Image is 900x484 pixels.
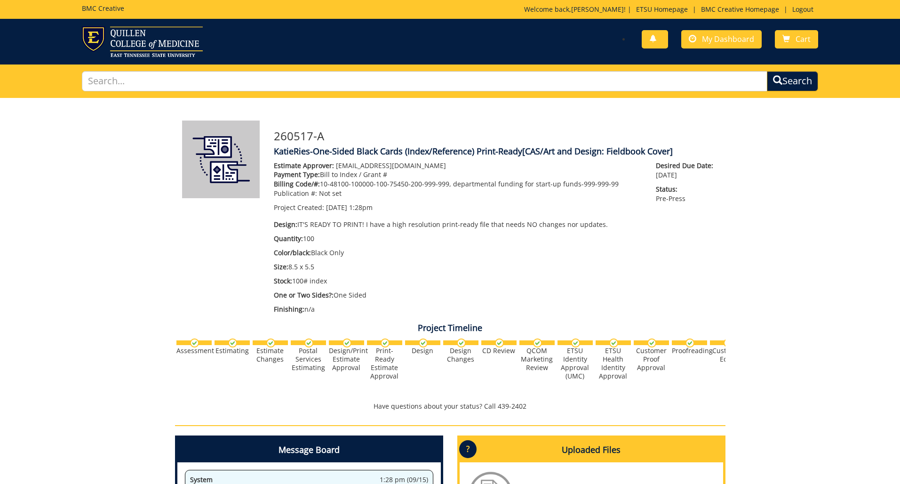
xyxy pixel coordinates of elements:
div: Design/Print Estimate Approval [329,347,364,372]
span: System [190,475,213,484]
img: checkmark [457,339,466,347]
h4: Uploaded Files [460,438,723,462]
img: checkmark [228,339,237,347]
div: QCOM Marketing Review [519,347,555,372]
span: Quantity: [274,234,303,243]
div: Estimating [215,347,250,355]
div: Customer Edits [710,347,745,363]
h3: 260517-A [274,130,718,142]
span: Finishing: [274,305,304,314]
p: One Sided [274,290,642,300]
p: 100# index [274,276,642,286]
span: Status: [656,185,718,194]
img: ETSU logo [82,26,203,57]
input: Search... [82,71,767,91]
p: Have questions about your status? Call 439-2402 [175,402,725,411]
p: [DATE] [656,161,718,180]
img: checkmark [724,339,733,347]
img: checkmark [495,339,504,347]
img: checkmark [647,339,656,347]
img: checkmark [571,339,580,347]
img: checkmark [685,339,694,347]
span: Project Created: [274,203,324,212]
img: checkmark [609,339,618,347]
p: Black Only [274,248,642,258]
div: Design Changes [443,347,478,363]
span: Color/black: [274,248,311,257]
a: Cart [775,30,818,48]
img: checkmark [190,339,199,347]
span: Cart [796,34,811,44]
p: [EMAIL_ADDRESS][DOMAIN_NAME] [274,161,642,170]
img: checkmark [266,339,275,347]
p: 8.5 x 5.5 [274,262,642,272]
span: [DATE] 1:28pm [326,203,373,212]
img: Product featured image [182,121,260,198]
div: Print-Ready Estimate Approval [367,347,402,380]
span: Size: [274,262,288,271]
img: checkmark [533,339,542,347]
p: Welcome back, ! | | | [524,5,818,14]
h4: Project Timeline [175,323,725,333]
h4: Message Board [177,438,441,462]
img: checkmark [304,339,313,347]
div: Customer Proof Approval [634,347,669,372]
img: checkmark [342,339,351,347]
span: My Dashboard [702,34,754,44]
img: checkmark [381,339,390,347]
p: Bill to Index / Grant # [274,170,642,179]
h5: BMC Creative [82,5,124,12]
span: Desired Due Date: [656,161,718,170]
p: IT'S READY TO PRINT! I have a high resolution print-ready file that needs NO changes nor updates. [274,220,642,229]
a: My Dashboard [681,30,762,48]
p: 100 [274,234,642,243]
div: Postal Services Estimating [291,347,326,372]
span: Payment Type: [274,170,320,179]
p: 10-48100-100000-100-75450-200-999-999, departmental funding for start-up funds-999-999-99 [274,179,642,189]
span: [CAS/Art and Design: Fieldbook Cover] [522,145,673,157]
div: Design [405,347,440,355]
p: n/a [274,305,642,314]
p: Pre-Press [656,185,718,203]
div: ETSU Health Identity Approval [596,347,631,380]
a: ETSU Homepage [631,5,693,14]
a: [PERSON_NAME] [571,5,624,14]
div: ETSU Identity Approval (UMC) [558,347,593,380]
span: Design: [274,220,297,229]
button: Search [767,71,818,91]
span: Not set [319,189,342,198]
a: Logout [788,5,818,14]
p: ? [459,440,477,458]
div: Assessment [176,347,212,355]
span: Estimate Approver: [274,161,334,170]
span: Stock: [274,276,292,285]
span: Billing Code/#: [274,179,320,188]
span: Publication #: [274,189,317,198]
a: BMC Creative Homepage [696,5,784,14]
h4: KatieRies-One-Sided Black Cards (Index/Reference) Print-Ready [274,147,718,156]
span: One or Two Sides?: [274,290,334,299]
img: checkmark [419,339,428,347]
div: Proofreading [672,347,707,355]
div: Estimate Changes [253,347,288,363]
div: CD Review [481,347,517,355]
